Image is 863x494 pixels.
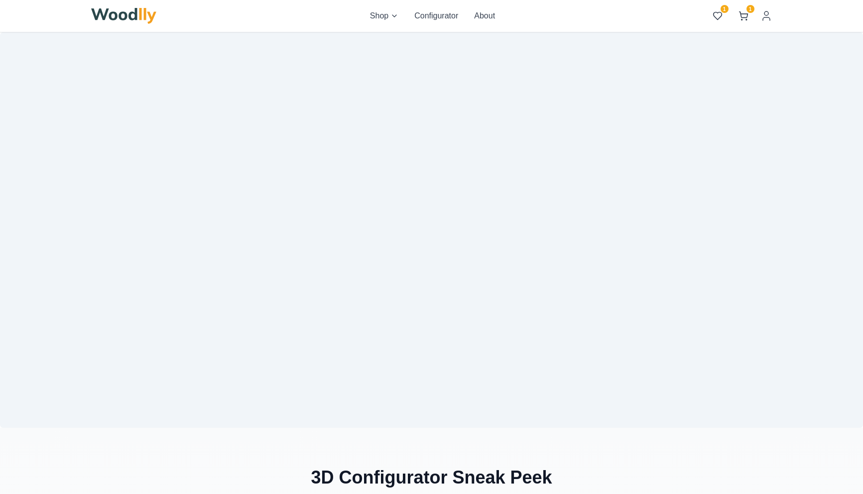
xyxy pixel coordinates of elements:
button: 1 [735,7,752,25]
button: Shop [370,10,398,22]
button: Configurator [414,10,458,22]
span: 1 [721,5,729,13]
button: About [474,10,495,22]
h2: 3D Configurator Sneak Peek [91,468,772,488]
img: Woodlly [91,8,157,24]
button: 1 [709,7,727,25]
span: 1 [746,5,754,13]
